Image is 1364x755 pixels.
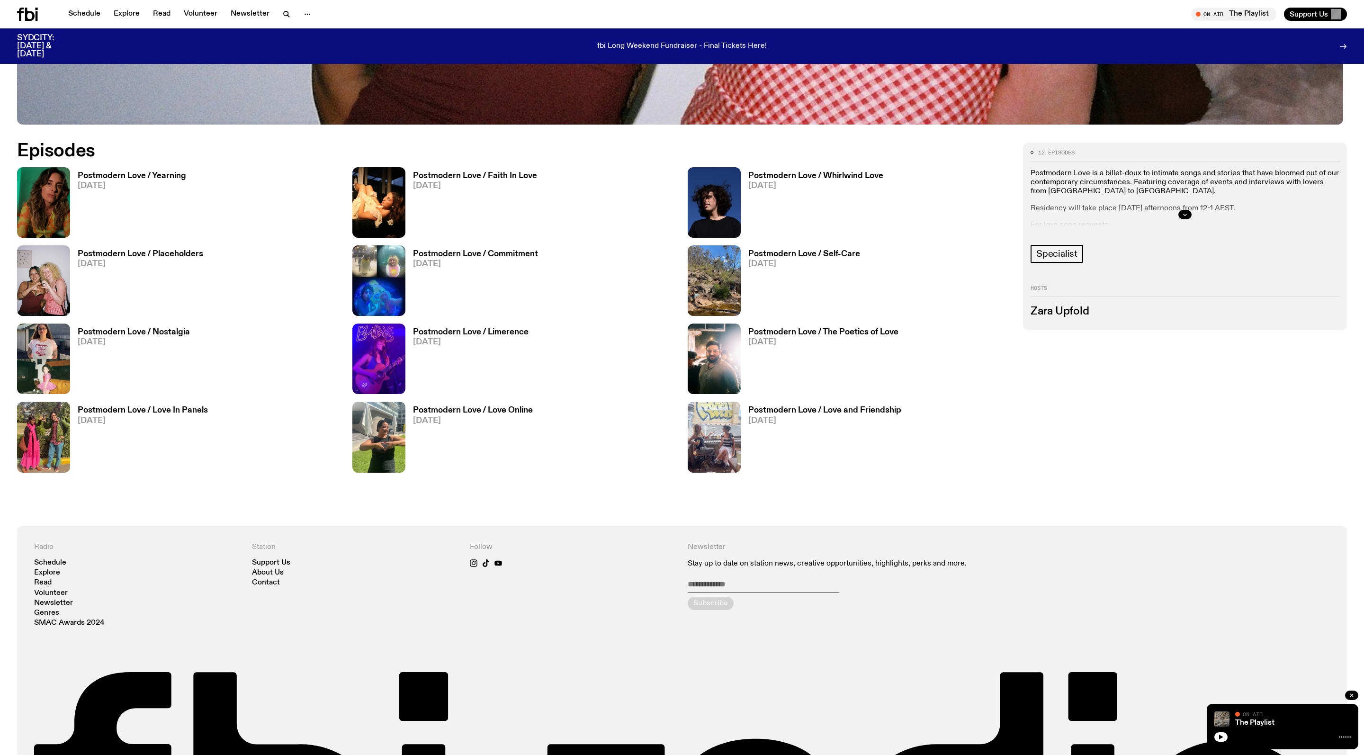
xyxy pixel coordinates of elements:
a: Postmodern Love / Love and Friendship[DATE] [741,406,901,472]
h2: Hosts [1031,286,1339,297]
img: My Date at Animal Crossing: New Horizons x SEA LIFE Sydney Aquarium [352,245,405,316]
a: Contact [252,579,280,586]
a: Postmodern Love / The Poetics of Love[DATE] [741,328,898,394]
span: Specialist [1036,249,1077,259]
a: Schedule [63,8,106,21]
img: This is an image of Aditya Singh, the 21 year old poet and author of the Fabric of US [688,324,741,394]
img: Image of Arden Guff. Above is Arden now, an artist and the musician behind Busted Head Racket. Be... [17,324,70,394]
a: The Playlist [1235,719,1274,727]
span: [DATE] [748,260,860,268]
span: [DATE] [78,182,186,190]
a: Explore [34,569,60,576]
span: [DATE] [748,417,901,425]
span: [DATE] [413,338,529,346]
button: Subscribe [688,597,734,610]
button: On AirThe Playlist [1191,8,1276,21]
a: Genres [34,610,59,617]
span: [DATE] [413,182,537,190]
span: [DATE] [78,260,203,268]
span: Support Us [1290,10,1328,18]
p: fbi Long Weekend Fundraiser - Final Tickets Here! [597,42,767,51]
img: Pictured: Milly McPherson, feature artist on Postmodern Love this week! [352,167,405,238]
h3: Postmodern Love / Love In Panels [78,406,208,414]
h3: Postmodern Love / Whirlwind Love [748,172,883,180]
img: Zara and friends relaxing at a secret lake in the Southern Highlands [688,245,741,316]
a: Postmodern Love / Whirlwind Love[DATE] [741,172,883,238]
img: Zara Upfold and Kitty Ali, the creative behind Venus AU [17,245,70,316]
h3: Postmodern Love / Placeholders [78,250,203,258]
h3: Postmodern Love / Love Online [413,406,533,414]
a: Newsletter [225,8,275,21]
h3: Zara Upfold [1031,306,1339,317]
a: Postmodern Love / Faith In Love[DATE] [405,172,537,238]
h4: Station [252,543,458,552]
img: A corner shot of the fbi music library [1214,711,1229,727]
span: [DATE] [78,338,190,346]
span: On Air [1243,711,1263,717]
span: 12 episodes [1038,150,1075,155]
img: Merpire / Feature Artist [17,167,70,238]
h2: Episodes [17,143,900,160]
img: Image of Indie - Organiser and Host of Thursday Sydney [352,402,405,472]
h3: Postmodern Love / Love and Friendship [748,406,901,414]
a: Postmodern Love / Yearning[DATE] [70,172,186,238]
h3: SYDCITY: [DATE] & [DATE] [17,34,78,58]
a: Volunteer [178,8,223,21]
span: [DATE] [413,260,538,268]
h3: Postmodern Love / The Poetics of Love [748,328,898,336]
a: Specialist [1031,245,1083,263]
h3: Postmodern Love / Limerence [413,328,529,336]
a: Newsletter [34,600,73,607]
p: Stay up to date on station news, creative opportunities, highlights, perks and more. [688,559,1112,568]
h3: Postmodern Love / Faith In Love [413,172,537,180]
h4: Follow [470,543,676,552]
a: Support Us [252,559,290,566]
img: This week's interview guest on Postmodern Love singer/songwriter.producer Osska Perrett [688,167,741,238]
a: Postmodern Love / Limerence[DATE] [405,328,529,394]
h3: Postmodern Love / Nostalgia [78,328,190,336]
a: Postmodern Love / Love In Panels[DATE] [70,406,208,472]
h3: Postmodern Love / Commitment [413,250,538,258]
a: About Us [252,569,284,576]
h4: Newsletter [688,543,1112,552]
span: [DATE] [748,182,883,190]
a: Schedule [34,559,66,566]
img: Interview guests on this week's episode of Postmodern Love: Jess and Charlie [688,402,741,472]
button: Support Us [1284,8,1347,21]
a: Postmodern Love / Self-Care[DATE] [741,250,860,316]
a: Postmodern Love / Nostalgia[DATE] [70,328,190,394]
a: Volunteer [34,590,68,597]
h3: Postmodern Love / Self-Care [748,250,860,258]
p: Postmodern Love is a billet-doux to intimate songs and stories that have bloomed out of our conte... [1031,169,1339,197]
a: Postmodern Love / Placeholders[DATE] [70,250,203,316]
a: SMAC Awards 2024 [34,620,105,627]
a: Explore [108,8,145,21]
a: Read [147,8,176,21]
a: Read [34,579,52,586]
span: [DATE] [78,417,208,425]
span: [DATE] [413,417,533,425]
a: Postmodern Love / Love Online[DATE] [405,406,533,472]
h3: Postmodern Love / Yearning [78,172,186,180]
span: [DATE] [748,338,898,346]
a: Postmodern Love / Commitment[DATE] [405,250,538,316]
h4: Radio [34,543,241,552]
